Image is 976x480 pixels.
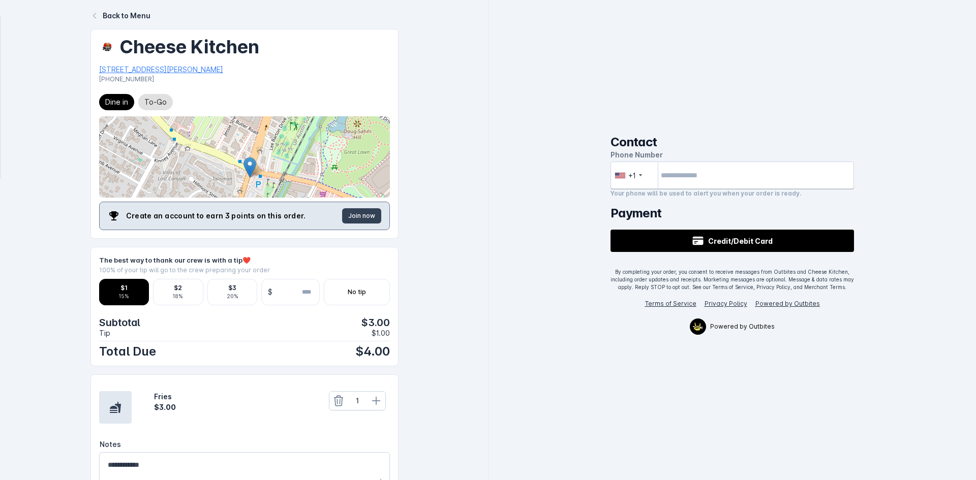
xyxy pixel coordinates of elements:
button: $320% [207,279,258,305]
button: Join now [342,208,381,223]
img: Outbites [693,323,704,331]
span: $1.00 [372,330,390,337]
div: Cheese Kitchen [119,38,259,56]
button: Credit/Debit Card [611,230,855,252]
div: $1 [120,283,128,293]
div: By completing your order, you consent to receive messages from Outbites and Cheese Kitchen, inclu... [611,268,855,291]
div: [PHONE_NUMBER] [99,75,390,84]
div: 20% [227,293,238,300]
div: $3 [228,283,236,293]
section: Loyalty announcement [99,198,390,238]
div: [STREET_ADDRESS][PERSON_NAME] [99,64,390,75]
div: 18% [173,293,183,300]
a: Powered by Outbites [755,300,820,307]
span: Credit/Debit Card [708,236,773,246]
img: Marker [243,157,256,178]
div: Back to Menu [103,10,150,21]
h2: Payment [611,206,855,220]
span: $4.00 [355,345,390,358]
button: $115% [99,279,149,305]
div: Your phone will be used to alert you when your order is ready. [611,189,855,198]
span: To-Go [144,96,167,108]
div: +1 [628,170,636,181]
iframe: Secure payment input frame [608,222,857,223]
span: Notes [100,440,121,449]
span: Subtotal [99,317,140,328]
span: $ [266,286,274,297]
div: The best way to thank our crew is with a tip [99,255,390,266]
span: Dine in [105,96,128,108]
div: $3.00 [154,402,176,412]
div: Fries [154,391,176,402]
button: $218% [153,279,203,305]
a: OutbitesPowered by Outbites [684,316,781,337]
span: Tip [99,330,110,337]
mat-chip-listbox: Fulfillment [99,92,173,112]
button: No tip [324,279,390,305]
img: e593c722-a150-479f-b604-6a66594baa91.jpg [99,39,115,55]
span: Total Due [99,345,156,358]
div: 15% [119,293,129,300]
div: 100% of your tip will go to the crew preparing your order [99,266,390,275]
span: Powered by Outbites [710,322,775,331]
h2: Contact [611,135,855,149]
span: ❤️ [242,256,251,264]
span: $3.00 [361,317,390,328]
a: Privacy Policy [705,300,747,307]
p: Create an account to earn 3 points on this order. [126,211,337,220]
div: 1 [348,395,367,406]
div: $2 [174,283,182,293]
a: Terms of Service [645,300,696,307]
